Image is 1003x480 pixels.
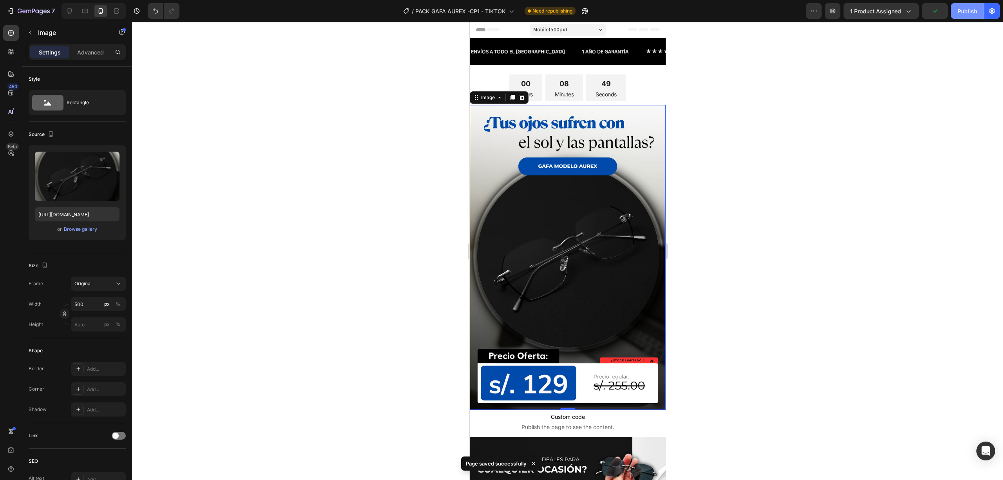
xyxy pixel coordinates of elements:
button: px [113,299,123,309]
p: Page saved successfully [466,460,527,467]
input: px% [71,297,126,311]
div: Publish [958,7,977,15]
button: Publish [951,3,984,19]
div: Size [29,261,49,271]
div: Image [10,72,27,79]
label: Frame [29,280,43,287]
div: px [104,321,110,328]
span: or [57,225,62,234]
div: % [116,301,120,308]
p: Advanced [77,48,104,56]
div: % [116,321,120,328]
input: https://example.com/image.jpg [35,207,119,221]
button: Original [71,277,126,291]
p: Minutes [85,69,104,76]
label: Width [29,301,42,308]
img: preview-image [35,152,119,201]
input: px% [71,317,126,331]
button: % [102,320,112,329]
span: PACK GAFA AUREX -CP1 - TIKTOK [415,7,506,15]
div: 00 [49,56,63,68]
div: Link [29,432,38,439]
span: 1 product assigned [850,7,901,15]
div: Style [29,76,40,83]
div: Undo/Redo [148,3,179,19]
button: 1 product assigned [844,3,919,19]
div: px [104,301,110,308]
button: px [113,320,123,329]
div: 08 [85,56,104,68]
div: Source [29,129,56,140]
div: Corner [29,386,44,393]
div: Shape [29,347,43,354]
iframe: Design area [470,22,666,480]
button: 7 [3,3,58,19]
div: Browse gallery [64,226,97,233]
button: % [102,299,112,309]
p: Hours [49,69,63,76]
div: Add... [87,406,124,413]
label: Height [29,321,43,328]
div: Open Intercom Messenger [976,442,995,460]
button: Browse gallery [63,225,98,233]
span: Original [74,280,92,287]
p: ★★★★★ MÁS DE 15,443 PEDIDOS ENTREGADOS CON ÉXITO [176,25,323,34]
div: Rectangle [67,94,114,112]
div: 450 [7,83,19,90]
span: / [412,7,414,15]
p: Settings [39,48,61,56]
p: Seconds [126,69,147,76]
div: Shadow [29,406,47,413]
div: SEO [29,458,38,465]
div: Add... [87,366,124,373]
p: Image [38,28,105,37]
div: Add... [87,386,124,393]
div: Border [29,365,44,372]
div: Beta [6,143,19,150]
div: 49 [126,56,147,68]
p: 7 [51,6,55,16]
span: Need republishing [532,7,572,14]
